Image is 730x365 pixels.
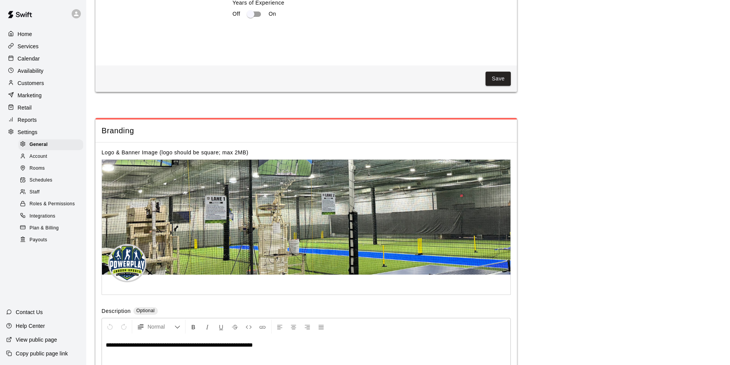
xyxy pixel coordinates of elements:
button: Left Align [273,320,286,334]
span: Normal [148,323,174,331]
div: Account [18,151,83,162]
p: Reports [18,116,37,124]
div: Payouts [18,235,83,246]
button: Insert Link [256,320,269,334]
a: Services [6,41,80,52]
span: Account [30,153,47,160]
span: Branding [102,126,511,136]
span: General [30,141,48,149]
p: Customers [18,79,44,87]
a: General [18,139,86,151]
a: Availability [6,65,80,77]
button: Center Align [287,320,300,334]
label: Description [102,307,131,316]
span: Plan & Billing [30,224,59,232]
a: Customers [6,77,80,89]
button: Format Bold [187,320,200,334]
button: Insert Code [242,320,255,334]
label: Logo & Banner Image (logo should be square; max 2MB) [102,149,248,155]
button: Formatting Options [134,320,184,334]
a: Plan & Billing [18,222,86,234]
p: Settings [18,128,38,136]
button: Undo [103,320,116,334]
a: Account [18,151,86,162]
span: Schedules [30,177,52,184]
button: Save [486,72,511,86]
span: Rooms [30,165,45,172]
div: General [18,139,83,150]
a: Marketing [6,90,80,101]
p: On [269,10,276,18]
div: Integrations [18,211,83,222]
p: Availability [18,67,44,75]
p: Retail [18,104,32,111]
p: Off [233,10,240,18]
span: Payouts [30,236,47,244]
a: Payouts [18,234,86,246]
p: Home [18,30,32,38]
a: Settings [6,126,80,138]
a: Schedules [18,175,86,187]
div: Plan & Billing [18,223,83,234]
div: Staff [18,187,83,198]
div: Roles & Permissions [18,199,83,210]
span: Roles & Permissions [30,200,75,208]
a: Retail [6,102,80,113]
p: Marketing [18,92,42,99]
p: Help Center [16,322,45,330]
a: Staff [18,187,86,198]
div: Schedules [18,175,83,186]
a: Home [6,28,80,40]
p: Services [18,43,39,50]
span: Optional [136,308,155,313]
p: Contact Us [16,308,43,316]
a: Rooms [18,163,86,175]
div: Rooms [18,163,83,174]
a: Reports [6,114,80,126]
span: Integrations [30,213,56,220]
a: Roles & Permissions [18,198,86,210]
button: Format Underline [215,320,228,334]
p: Calendar [18,55,40,62]
button: Redo [117,320,130,334]
button: Format Strikethrough [228,320,241,334]
a: Integrations [18,210,86,222]
span: Staff [30,188,39,196]
button: Format Italics [201,320,214,334]
p: View public page [16,336,57,344]
button: Justify Align [315,320,328,334]
p: Copy public page link [16,350,68,357]
button: Right Align [301,320,314,334]
a: Calendar [6,53,80,64]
